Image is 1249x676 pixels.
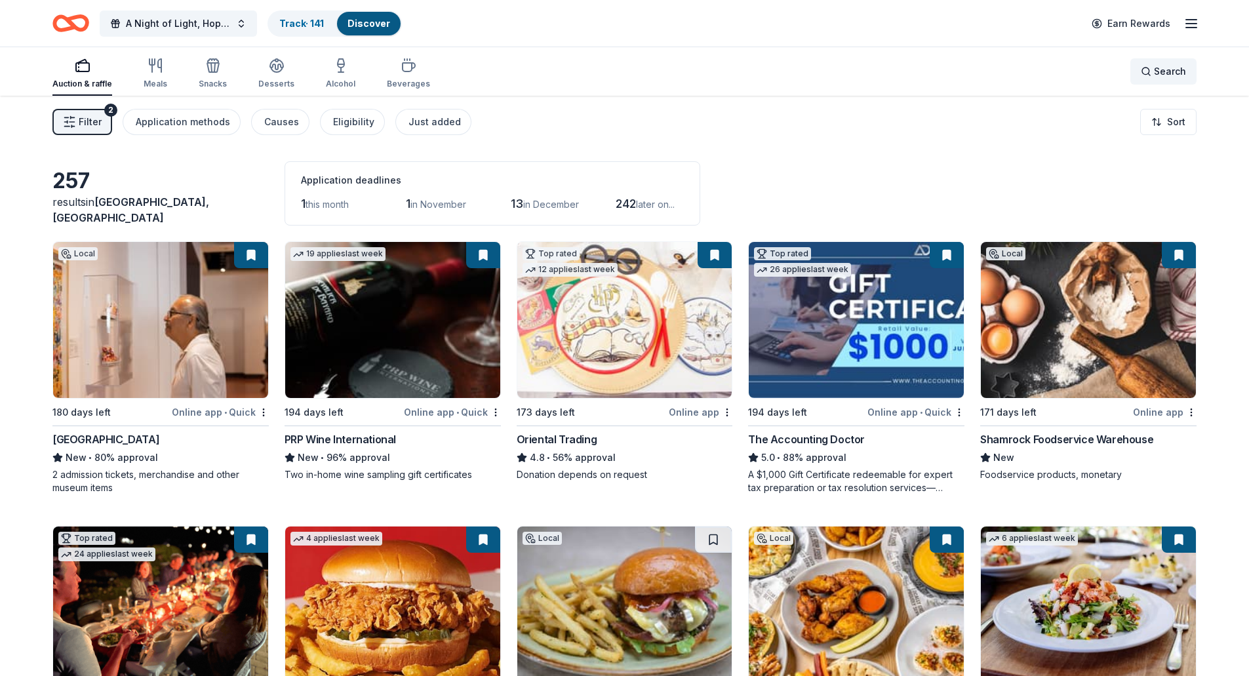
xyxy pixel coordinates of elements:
[285,242,500,398] img: Image for PRP Wine International
[290,247,386,261] div: 19 applies last week
[89,452,92,463] span: •
[52,79,112,89] div: Auction & raffle
[52,405,111,420] div: 180 days left
[616,197,636,210] span: 242
[547,452,550,463] span: •
[523,532,562,545] div: Local
[326,79,355,89] div: Alcohol
[290,532,382,546] div: 4 applies last week
[172,404,269,420] div: Online app Quick
[52,168,269,194] div: 257
[258,52,294,96] button: Desserts
[408,114,461,130] div: Just added
[986,532,1078,546] div: 6 applies last week
[199,52,227,96] button: Snacks
[326,52,355,96] button: Alcohol
[404,404,501,420] div: Online app Quick
[456,407,459,418] span: •
[123,109,241,135] button: Application methods
[306,199,349,210] span: this month
[511,197,523,210] span: 13
[980,431,1153,447] div: Shamrock Foodservice Warehouse
[867,404,964,420] div: Online app Quick
[530,450,545,466] span: 4.8
[410,199,466,210] span: in November
[100,10,257,37] button: A Night of Light, Hope, and Legacy Gala 2026
[199,79,227,89] div: Snacks
[285,241,501,481] a: Image for PRP Wine International19 applieslast week194 days leftOnline app•QuickPRP Wine Internat...
[1154,64,1186,79] span: Search
[980,405,1037,420] div: 171 days left
[52,8,89,39] a: Home
[136,114,230,130] div: Application methods
[301,197,306,210] span: 1
[1130,58,1197,85] button: Search
[53,242,268,398] img: Image for Heard Museum
[523,247,580,260] div: Top rated
[285,468,501,481] div: Two in-home wine sampling gift certificates
[748,241,964,494] a: Image for The Accounting DoctorTop rated26 applieslast week194 days leftOnline app•QuickThe Accou...
[387,79,430,89] div: Beverages
[268,10,402,37] button: Track· 141Discover
[52,194,269,226] div: results
[264,114,299,130] div: Causes
[52,450,269,466] div: 80% approval
[52,109,112,135] button: Filter2
[517,242,732,398] img: Image for Oriental Trading
[778,452,781,463] span: •
[395,109,471,135] button: Just added
[333,114,374,130] div: Eligibility
[986,247,1025,260] div: Local
[58,247,98,260] div: Local
[285,431,396,447] div: PRP Wine International
[517,431,597,447] div: Oriental Trading
[920,407,922,418] span: •
[523,263,618,277] div: 12 applies last week
[258,79,294,89] div: Desserts
[754,532,793,545] div: Local
[754,263,851,277] div: 26 applies last week
[1167,114,1185,130] span: Sort
[79,114,102,130] span: Filter
[980,241,1197,481] a: Image for Shamrock Foodservice WarehouseLocal171 days leftOnline appShamrock Foodservice Warehous...
[321,452,324,463] span: •
[279,18,324,29] a: Track· 141
[58,532,115,545] div: Top rated
[52,195,209,224] span: in
[517,468,733,481] div: Donation depends on request
[1140,109,1197,135] button: Sort
[981,242,1196,398] img: Image for Shamrock Foodservice Warehouse
[748,468,964,494] div: A $1,000 Gift Certificate redeemable for expert tax preparation or tax resolution services—recipi...
[993,450,1014,466] span: New
[126,16,231,31] span: A Night of Light, Hope, and Legacy Gala 2026
[104,104,117,117] div: 2
[144,52,167,96] button: Meals
[387,52,430,96] button: Beverages
[754,247,811,260] div: Top rated
[517,450,733,466] div: 56% approval
[749,242,964,398] img: Image for The Accounting Doctor
[761,450,775,466] span: 5.0
[980,468,1197,481] div: Foodservice products, monetary
[669,404,732,420] div: Online app
[52,52,112,96] button: Auction & raffle
[285,450,501,466] div: 96% approval
[1133,404,1197,420] div: Online app
[748,405,807,420] div: 194 days left
[748,431,865,447] div: The Accounting Doctor
[347,18,390,29] a: Discover
[320,109,385,135] button: Eligibility
[517,405,575,420] div: 173 days left
[58,547,155,561] div: 24 applies last week
[66,450,87,466] span: New
[52,195,209,224] span: [GEOGRAPHIC_DATA], [GEOGRAPHIC_DATA]
[523,199,579,210] span: in December
[52,241,269,494] a: Image for Heard MuseumLocal180 days leftOnline app•Quick[GEOGRAPHIC_DATA]New•80% approval2 admiss...
[406,197,410,210] span: 1
[52,468,269,494] div: 2 admission tickets, merchandise and other museum items
[52,431,159,447] div: [GEOGRAPHIC_DATA]
[144,79,167,89] div: Meals
[285,405,344,420] div: 194 days left
[517,241,733,481] a: Image for Oriental TradingTop rated12 applieslast week173 days leftOnline appOriental Trading4.8•...
[1084,12,1178,35] a: Earn Rewards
